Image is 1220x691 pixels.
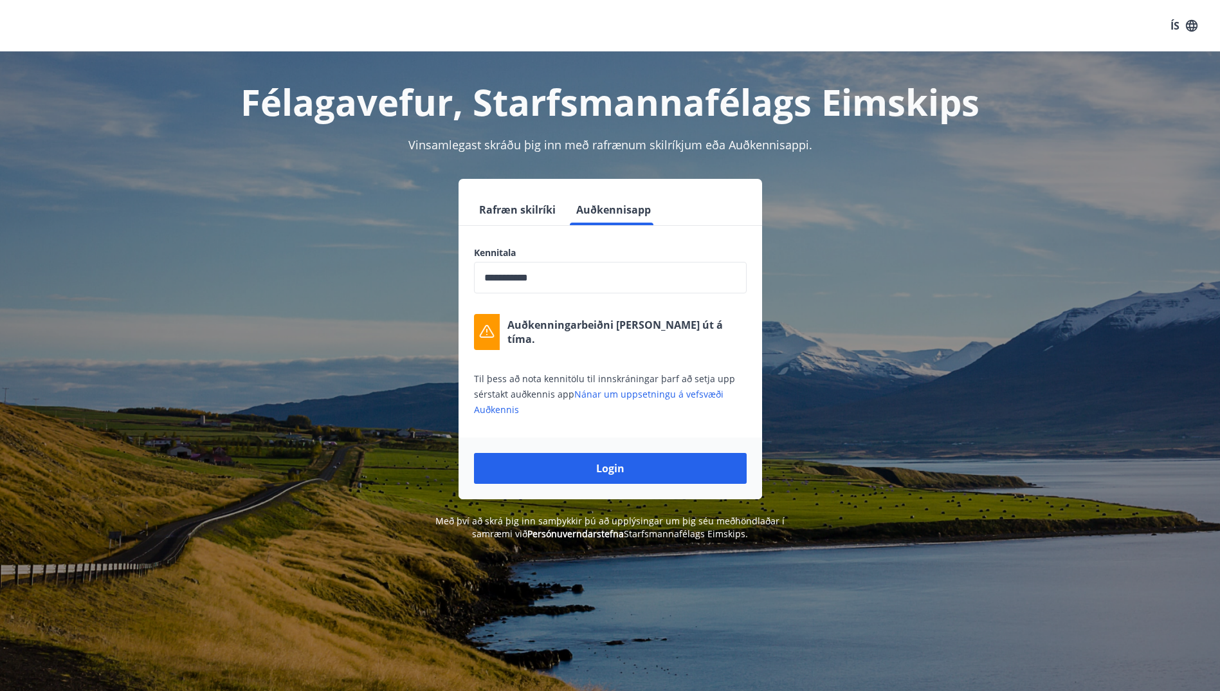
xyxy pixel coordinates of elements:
span: Til þess að nota kennitölu til innskráningar þarf að setja upp sérstakt auðkennis app [474,373,735,416]
a: Persónuverndarstefna [527,528,624,540]
button: Rafræn skilríki [474,194,561,225]
button: ÍS [1163,14,1205,37]
button: Auðkennisapp [571,194,656,225]
span: Með því að skrá þig inn samþykkir þú að upplýsingar um þig séu meðhöndlaðar í samræmi við Starfsm... [435,515,785,540]
button: Login [474,453,747,484]
a: Nánar um uppsetningu á vefsvæði Auðkennis [474,388,724,416]
p: Auðkenningarbeiðni [PERSON_NAME] út á tíma. [507,318,747,346]
span: Vinsamlegast skráðu þig inn með rafrænum skilríkjum eða Auðkennisappi. [408,137,812,152]
h1: Félagavefur, Starfsmannafélags Eimskips [163,77,1058,126]
label: Kennitala [474,246,747,259]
